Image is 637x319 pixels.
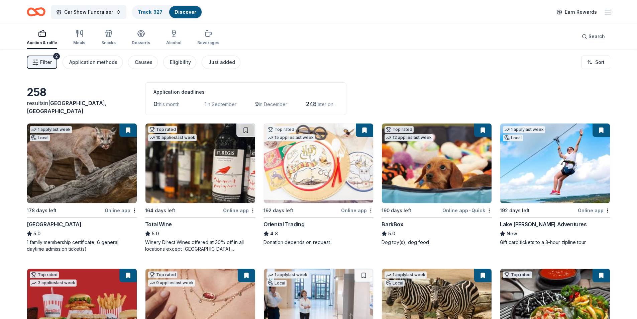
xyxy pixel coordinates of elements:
[30,271,59,278] div: Top rated
[442,206,492,215] div: Online app Quick
[157,101,180,107] span: this month
[267,280,287,287] div: Local
[27,239,137,252] div: 1 family membership certificate, 6 general daytime admission ticket(s)
[27,40,57,46] div: Auction & raffle
[27,207,57,215] div: 178 days left
[382,123,492,246] a: Image for BarkBoxTop rated12 applieslast week190 days leftOnline app•QuickBarkBox5.0Dog toy(s), d...
[267,134,315,141] div: 15 applies last week
[148,126,177,133] div: Top rated
[69,58,117,66] div: Application methods
[145,220,172,228] div: Total Wine
[153,88,338,96] div: Application deadlines
[202,56,240,69] button: Just added
[27,123,137,252] a: Image for Houston Zoo1 applylast weekLocal178 days leftOnline app[GEOGRAPHIC_DATA]5.01 family mem...
[259,101,287,107] span: in December
[40,58,52,66] span: Filter
[27,100,107,114] span: in
[148,271,177,278] div: Top rated
[63,56,123,69] button: Application methods
[317,101,336,107] span: later on...
[27,99,137,115] div: results
[263,220,305,228] div: Oriental Trading
[385,271,427,278] div: 1 apply last week
[263,123,374,246] a: Image for Oriental TradingTop rated15 applieslast week192 days leftOnline appOriental Trading4.8D...
[500,124,610,203] img: Image for Lake Travis Zipline Adventures
[166,27,181,49] button: Alcohol
[581,56,610,69] button: Sort
[382,239,492,246] div: Dog toy(s), dog food
[385,280,405,287] div: Local
[166,40,181,46] div: Alcohol
[73,40,85,46] div: Meals
[382,220,403,228] div: BarkBox
[576,30,610,43] button: Search
[197,27,219,49] button: Beverages
[341,206,374,215] div: Online app
[175,9,196,15] a: Discover
[385,126,414,133] div: Top rated
[469,208,470,213] span: •
[145,124,255,203] img: Image for Total Wine
[64,8,113,16] span: Car Show Fundraiser
[500,220,587,228] div: Lake [PERSON_NAME] Adventures
[503,271,532,278] div: Top rated
[27,220,81,228] div: [GEOGRAPHIC_DATA]
[388,230,395,238] span: 5.0
[30,280,77,287] div: 3 applies last week
[30,135,50,141] div: Local
[152,230,159,238] span: 5.0
[255,100,259,107] span: 9
[263,239,374,246] div: Donation depends on request
[500,239,610,246] div: Gift card tickets to a 3-hour zipline tour
[223,206,255,215] div: Online app
[385,134,433,141] div: 12 applies last week
[589,32,605,41] span: Search
[500,123,610,246] a: Image for Lake Travis Zipline Adventures1 applylast weekLocal192 days leftOnline appLake [PERSON_...
[27,100,107,114] span: [GEOGRAPHIC_DATA], [GEOGRAPHIC_DATA]
[145,123,255,252] a: Image for Total WineTop rated10 applieslast week164 days leftOnline appTotal Wine5.0Winery Direct...
[503,126,545,133] div: 1 apply last week
[128,56,158,69] button: Causes
[507,230,517,238] span: New
[105,206,137,215] div: Online app
[27,124,137,203] img: Image for Houston Zoo
[208,58,235,66] div: Just added
[153,100,157,107] span: 0
[27,4,45,20] a: Home
[595,58,605,66] span: Sort
[163,56,196,69] button: Eligibility
[132,40,150,46] div: Desserts
[101,27,116,49] button: Snacks
[267,126,296,133] div: Top rated
[101,40,116,46] div: Snacks
[30,126,72,133] div: 1 apply last week
[553,6,601,18] a: Earn Rewards
[27,27,57,49] button: Auction & raffle
[51,5,126,19] button: Car Show Fundraiser
[132,27,150,49] button: Desserts
[503,135,523,141] div: Local
[33,230,40,238] span: 5.0
[53,53,60,60] div: 2
[145,207,175,215] div: 164 days left
[145,239,255,252] div: Winery Direct Wines offered at 30% off in all locations except [GEOGRAPHIC_DATA], [GEOGRAPHIC_DAT...
[263,207,293,215] div: 192 days left
[27,86,137,99] div: 258
[170,58,191,66] div: Eligibility
[382,124,492,203] img: Image for BarkBox
[138,9,163,15] a: Track· 327
[382,207,411,215] div: 190 days left
[500,207,530,215] div: 192 days left
[73,27,85,49] button: Meals
[267,271,309,278] div: 1 apply last week
[306,100,317,107] span: 248
[197,40,219,46] div: Beverages
[148,280,195,287] div: 9 applies last week
[264,124,374,203] img: Image for Oriental Trading
[578,206,610,215] div: Online app
[207,101,236,107] span: in September
[270,230,278,238] span: 4.8
[27,56,57,69] button: Filter2
[148,134,197,141] div: 10 applies last week
[204,100,207,107] span: 1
